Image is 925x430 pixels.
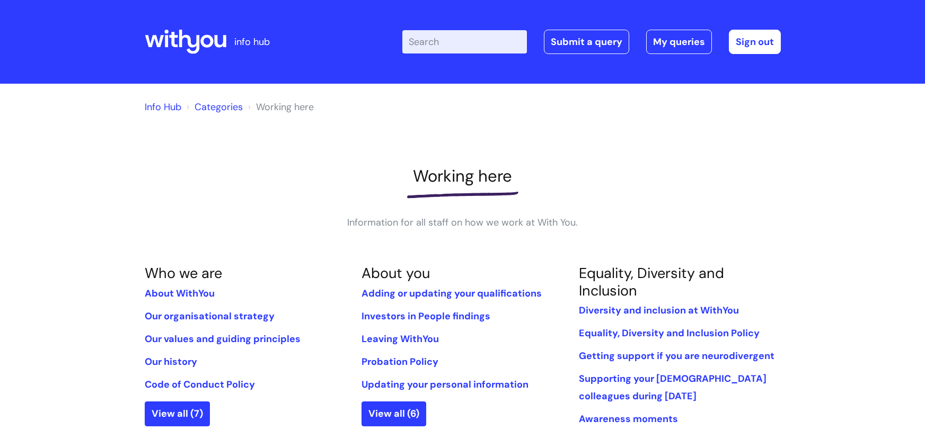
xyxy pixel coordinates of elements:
a: Our organisational strategy [145,310,275,322]
a: Categories [195,101,243,113]
a: Adding or updating your qualifications [362,287,542,300]
li: Solution home [184,98,243,115]
a: Probation Policy [362,355,438,368]
a: Info Hub [145,101,181,113]
a: Updating your personal information [362,378,528,391]
a: Our history [145,355,197,368]
a: Investors in People findings [362,310,490,322]
p: info hub [234,33,270,50]
a: My queries [646,30,712,54]
a: Supporting your [DEMOGRAPHIC_DATA] colleagues during [DATE] [579,372,767,402]
a: Code of Conduct Policy [145,378,255,391]
a: View all (7) [145,401,210,426]
a: View all (6) [362,401,426,426]
a: Awareness moments [579,413,678,425]
a: Who we are [145,264,222,282]
li: Working here [245,98,314,115]
a: Equality, Diversity and Inclusion Policy [579,327,760,339]
a: Our values and guiding principles [145,333,301,345]
a: About WithYou [145,287,215,300]
a: Getting support if you are neurodivergent [579,350,774,362]
a: Diversity and inclusion at WithYou [579,304,739,317]
a: Leaving WithYou [362,333,439,345]
a: Equality, Diversity and Inclusion [579,264,724,299]
a: Sign out [729,30,781,54]
a: Submit a query [544,30,629,54]
h1: Working here [145,166,781,186]
a: About you [362,264,430,282]
p: Information for all staff on how we work at With You. [304,214,622,231]
div: | - [402,30,781,54]
input: Search [402,30,527,53]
